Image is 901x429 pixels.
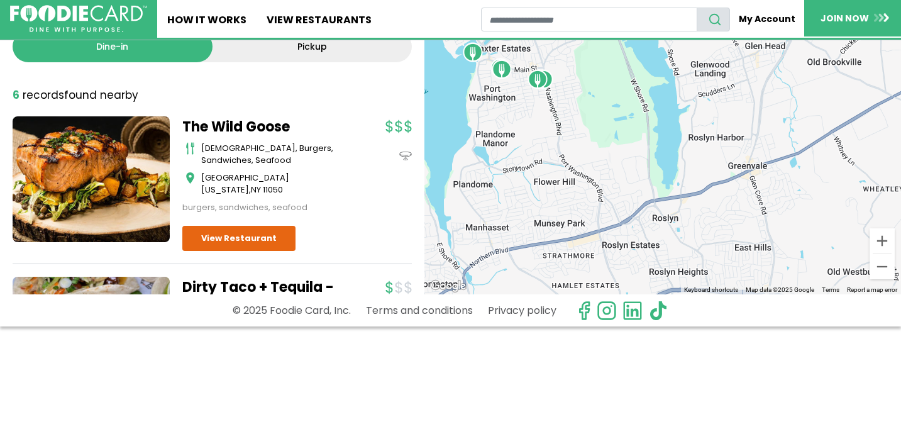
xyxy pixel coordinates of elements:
a: Open this area in Google Maps (opens a new window) [428,278,469,294]
button: Keyboard shortcuts [684,286,738,294]
a: Dirty Taco + Tequila - [GEOGRAPHIC_DATA][US_STATE] [182,277,340,339]
img: dinein_icon.svg [399,150,412,162]
img: map_icon.svg [185,172,195,184]
span: 11050 [263,184,283,196]
p: © 2025 Foodie Card, Inc. [233,299,351,321]
a: My Account [730,8,804,31]
div: , [201,172,340,196]
div: [DEMOGRAPHIC_DATA], burgers, sandwiches, seafood [201,142,340,167]
img: linkedin.svg [622,301,643,321]
strong: 6 [13,87,19,103]
a: Pickup [213,31,412,62]
span: records [23,87,64,103]
div: burgers, sandwiches, seafood [182,201,340,214]
button: search [697,8,730,31]
div: Ayhan's Shish Kebab - Port Washington [492,59,512,79]
img: cutlery_icon.svg [185,142,195,155]
a: Terms and conditions [366,299,473,321]
span: [GEOGRAPHIC_DATA][US_STATE] [201,172,289,196]
a: Dine-in [13,31,213,62]
div: Dirty Taco + Tequila - Port Washington [463,42,483,62]
a: Report a map error [847,286,897,293]
div: Yummy Gyro - Port Washington [528,69,548,89]
span: Map data ©2025 Google [746,286,814,293]
img: Google [428,278,469,294]
a: Terms [822,286,839,293]
div: Ayhan's Mediterranean Marketplace & Cafe [490,58,511,78]
img: FoodieCard; Eat, Drink, Save, Donate [10,5,147,33]
button: Zoom in [870,228,895,253]
a: The Wild Goose [182,116,340,137]
a: View Restaurant [182,226,296,251]
div: found nearby [13,87,138,104]
input: restaurant search [481,8,697,31]
a: Privacy policy [488,299,556,321]
svg: check us out on facebook [574,301,594,321]
img: tiktok.svg [648,301,668,321]
button: Zoom out [870,254,895,279]
span: NY [251,184,261,196]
